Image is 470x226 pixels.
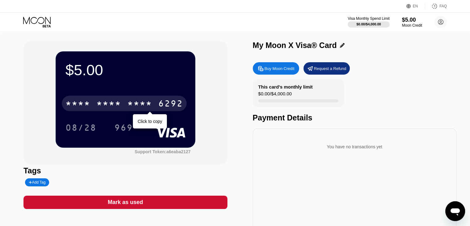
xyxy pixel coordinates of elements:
[158,99,183,109] div: 6292
[314,66,346,71] div: Request a Refund
[135,149,191,154] div: Support Token:a6eaba2127
[23,196,227,209] div: Mark as used
[258,84,313,89] div: This card’s monthly limit
[402,17,422,28] div: $5.00Moon Credit
[258,138,451,155] div: You have no transactions yet
[25,178,49,186] div: Add Tag
[406,3,425,9] div: EN
[66,61,185,79] div: $5.00
[413,4,418,8] div: EN
[108,199,143,206] div: Mark as used
[135,149,191,154] div: Support Token: a6eaba2127
[445,201,465,221] iframe: Button to launch messaging window
[66,124,96,133] div: 08/28
[402,23,422,28] div: Moon Credit
[110,120,138,135] div: 969
[258,91,292,99] div: $0.00 / $4,000.00
[348,16,389,21] div: Visa Monthly Spend Limit
[114,124,133,133] div: 969
[265,66,294,71] div: Buy Moon Credit
[253,41,337,50] div: My Moon X Visa® Card
[253,62,299,75] div: Buy Moon Credit
[402,17,422,23] div: $5.00
[253,113,456,122] div: Payment Details
[61,120,101,135] div: 08/28
[425,3,447,9] div: FAQ
[23,166,227,175] div: Tags
[348,16,389,28] div: Visa Monthly Spend Limit$0.00/$4,000.00
[303,62,350,75] div: Request a Refund
[356,22,381,26] div: $0.00 / $4,000.00
[439,4,447,8] div: FAQ
[138,119,162,124] div: Click to copy
[29,180,45,185] div: Add Tag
